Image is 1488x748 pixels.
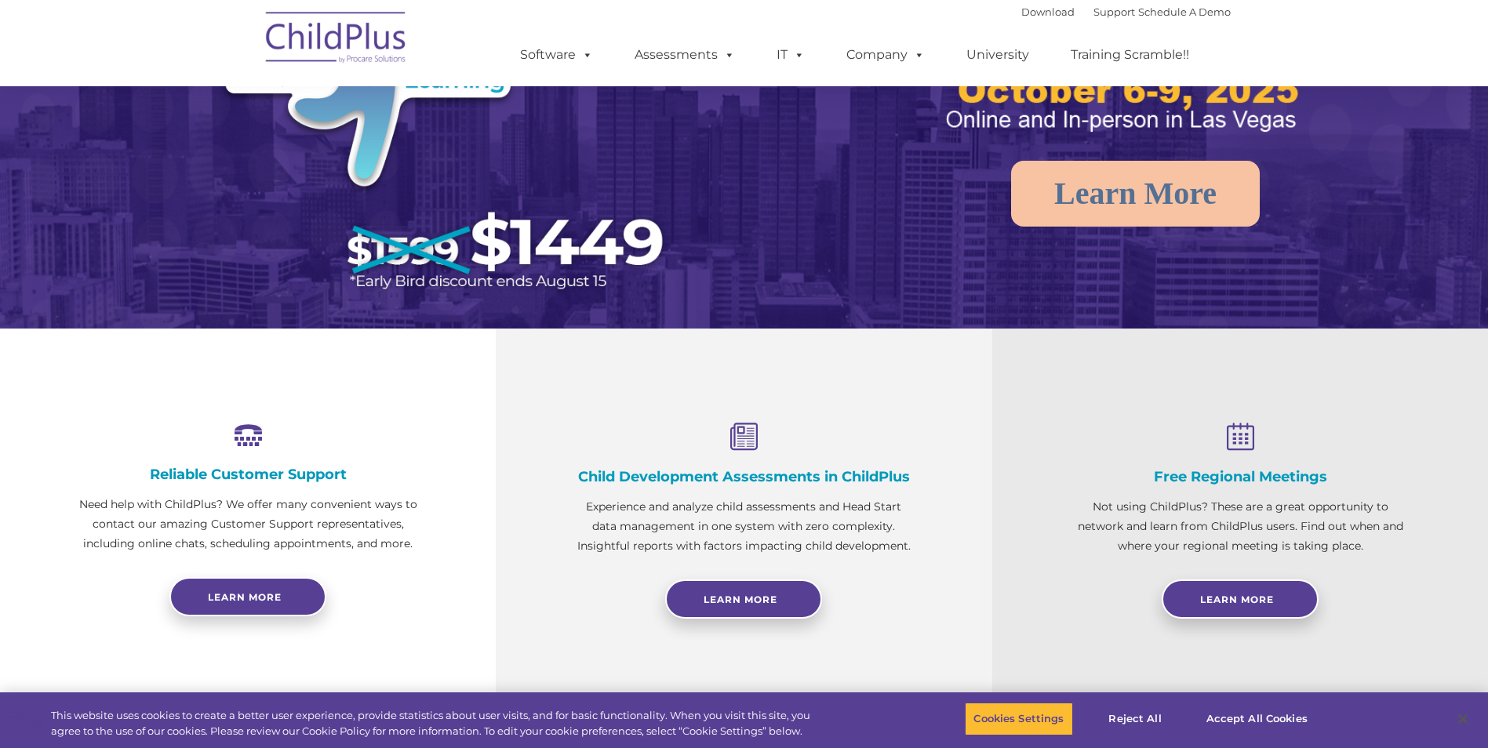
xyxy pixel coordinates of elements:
p: Not using ChildPlus? These are a great opportunity to network and learn from ChildPlus users. Fin... [1071,497,1410,556]
a: Company [831,39,940,71]
button: Cookies Settings [965,703,1072,735]
a: Software [504,39,609,71]
a: University [951,39,1045,71]
span: Learn more [208,591,282,603]
div: This website uses cookies to create a better user experience, provide statistics about user visit... [51,708,818,739]
a: Learn More [1011,161,1260,227]
span: Last name [218,103,266,115]
p: Experience and analyze child assessments and Head Start data management in one system with zero c... [574,497,913,556]
a: Schedule A Demo [1138,5,1231,18]
a: Download [1021,5,1075,18]
a: Assessments [619,39,751,71]
span: Learn More [704,594,777,605]
button: Reject All [1086,703,1184,735]
button: Accept All Cookies [1198,703,1316,735]
h4: Free Regional Meetings [1071,468,1410,485]
h4: Reliable Customer Support [78,466,417,483]
a: IT [761,39,820,71]
a: Support [1093,5,1135,18]
p: Need help with ChildPlus? We offer many convenient ways to contact our amazing Customer Support r... [78,495,417,554]
a: Learn More [665,579,822,619]
a: Learn more [169,577,326,616]
button: Close [1446,702,1480,736]
a: Training Scramble!! [1055,39,1205,71]
font: | [1021,5,1231,18]
span: Phone number [218,168,285,180]
img: ChildPlus by Procare Solutions [258,1,415,79]
h4: Child Development Assessments in ChildPlus [574,468,913,485]
a: Learn More [1162,579,1319,619]
span: Learn More [1200,594,1274,605]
